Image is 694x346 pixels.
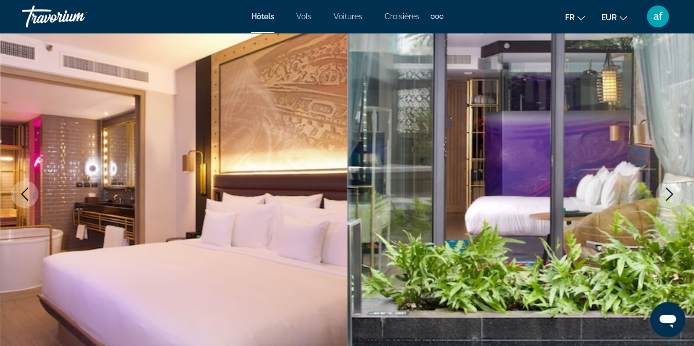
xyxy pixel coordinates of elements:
iframe: Bouton de lancement de la fenêtre de messagerie [650,302,685,337]
button: Next image [656,180,683,208]
span: EUR [601,13,617,22]
a: Croisières [385,12,420,21]
button: Previous image [11,180,38,208]
a: Travorium [22,2,132,31]
button: Change language [565,9,585,25]
a: Vols [296,12,312,21]
button: Change currency [601,9,627,25]
a: Voitures [334,12,363,21]
button: User Menu [644,5,672,28]
button: Extra navigation items [431,8,443,25]
a: Hôtels [251,12,274,21]
span: af [653,11,662,22]
span: fr [565,13,574,22]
